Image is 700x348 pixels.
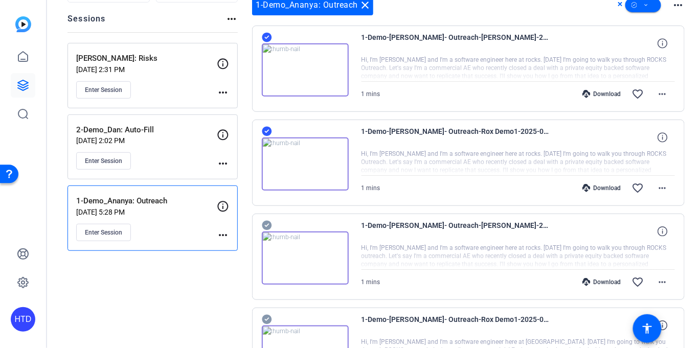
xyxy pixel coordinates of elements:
mat-icon: favorite_border [632,182,644,194]
span: 1 mins [362,90,380,98]
mat-icon: more_horiz [217,157,229,170]
span: Enter Session [85,86,122,94]
span: 1 mins [362,279,380,286]
span: Enter Session [85,157,122,165]
mat-icon: more_horiz [657,88,669,100]
div: Download [577,278,626,286]
mat-icon: more_horiz [225,13,238,25]
span: 1-Demo-[PERSON_NAME]- Outreach-Rox Demo1-2025-09-10-22-30-35-030-0 [362,125,551,150]
h2: Sessions [67,13,106,32]
mat-icon: favorite_border [632,88,644,100]
span: 1-Demo-[PERSON_NAME]- Outreach-[PERSON_NAME]-2025-09-10-22-28-56-224-1 [362,219,551,244]
div: Download [577,184,626,192]
mat-icon: more_horiz [657,276,669,288]
span: 1-Demo-[PERSON_NAME]- Outreach-Rox Demo1-2025-09-10-22-28-56-224-0 [362,313,551,338]
mat-icon: more_horiz [217,229,229,241]
button: Enter Session [76,152,131,170]
p: 1-Demo_Ananya: Outreach [76,195,217,207]
p: [DATE] 5:28 PM [76,208,217,216]
mat-icon: more_horiz [657,182,669,194]
p: 2-Demo_Dan: Auto-Fill [76,124,217,136]
mat-icon: favorite_border [632,276,644,288]
span: 1 mins [362,184,380,192]
span: 1-Demo-[PERSON_NAME]- Outreach-[PERSON_NAME]-2025-09-10-22-30-35-030-1 [362,31,551,56]
img: blue-gradient.svg [15,16,31,32]
p: [DATE] 2:31 PM [76,65,217,74]
img: thumb-nail [262,137,349,191]
img: thumb-nail [262,43,349,97]
button: Enter Session [76,224,131,241]
div: Download [577,90,626,98]
mat-icon: accessibility [641,322,653,335]
img: thumb-nail [262,231,349,285]
p: [DATE] 2:02 PM [76,136,217,145]
span: Enter Session [85,228,122,237]
mat-icon: more_horiz [217,86,229,99]
div: HTD [11,307,35,332]
p: [PERSON_NAME]: Risks [76,53,217,64]
button: Enter Session [76,81,131,99]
